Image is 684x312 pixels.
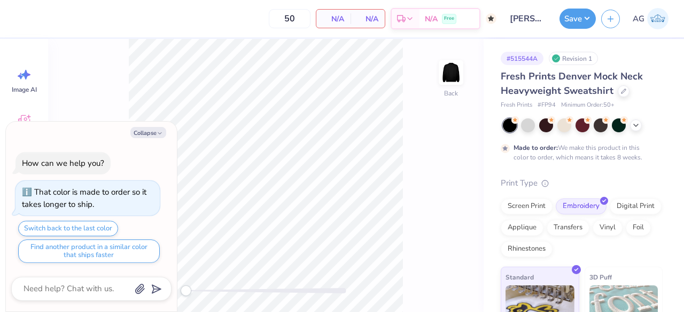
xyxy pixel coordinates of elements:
[506,271,534,283] span: Standard
[593,220,623,236] div: Vinyl
[22,158,104,169] div: How can we help you?
[130,127,166,138] button: Collapse
[501,101,532,110] span: Fresh Prints
[18,239,160,263] button: Find another product in a similar color that ships faster
[547,220,589,236] div: Transfers
[633,13,644,25] span: AG
[561,101,615,110] span: Minimum Order: 50 +
[444,89,458,98] div: Back
[181,285,191,296] div: Accessibility label
[628,8,673,29] a: AG
[22,187,146,210] div: That color is made to order so it takes longer to ship.
[559,9,596,29] button: Save
[501,177,663,189] div: Print Type
[556,198,607,214] div: Embroidery
[323,13,344,25] span: N/A
[501,241,553,257] div: Rhinestones
[549,52,598,65] div: Revision 1
[610,198,662,214] div: Digital Print
[440,62,462,83] img: Back
[18,221,118,236] button: Switch back to the last color
[444,15,454,22] span: Free
[514,143,645,162] div: We make this product in this color to order, which means it takes 8 weeks.
[647,8,669,29] img: Akshika Gurao
[12,85,37,94] span: Image AI
[626,220,651,236] div: Foil
[589,271,612,283] span: 3D Puff
[501,198,553,214] div: Screen Print
[425,13,438,25] span: N/A
[514,143,558,152] strong: Made to order:
[501,70,643,97] span: Fresh Prints Denver Mock Neck Heavyweight Sweatshirt
[538,101,556,110] span: # FP94
[269,9,310,28] input: – –
[357,13,378,25] span: N/A
[501,52,543,65] div: # 515544A
[502,8,554,29] input: Untitled Design
[501,220,543,236] div: Applique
